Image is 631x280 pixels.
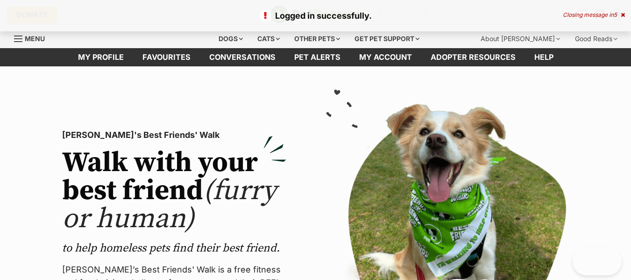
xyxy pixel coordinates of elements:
div: Other pets [288,29,347,48]
a: Favourites [133,48,200,66]
h2: Walk with your best friend [62,149,286,233]
a: Pet alerts [285,48,350,66]
p: [PERSON_NAME]'s Best Friends' Walk [62,129,286,142]
a: Menu [14,29,51,46]
a: conversations [200,48,285,66]
div: Cats [251,29,286,48]
a: Help [525,48,563,66]
div: About [PERSON_NAME] [474,29,567,48]
p: to help homeless pets find their best friend. [62,241,286,256]
span: Menu [25,35,45,43]
a: Adopter resources [421,48,525,66]
iframe: Help Scout Beacon - Open [573,247,622,275]
div: Good Reads [568,29,624,48]
div: Get pet support [348,29,426,48]
div: Dogs [212,29,249,48]
span: (furry or human) [62,173,277,237]
a: My account [350,48,421,66]
a: My profile [69,48,133,66]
